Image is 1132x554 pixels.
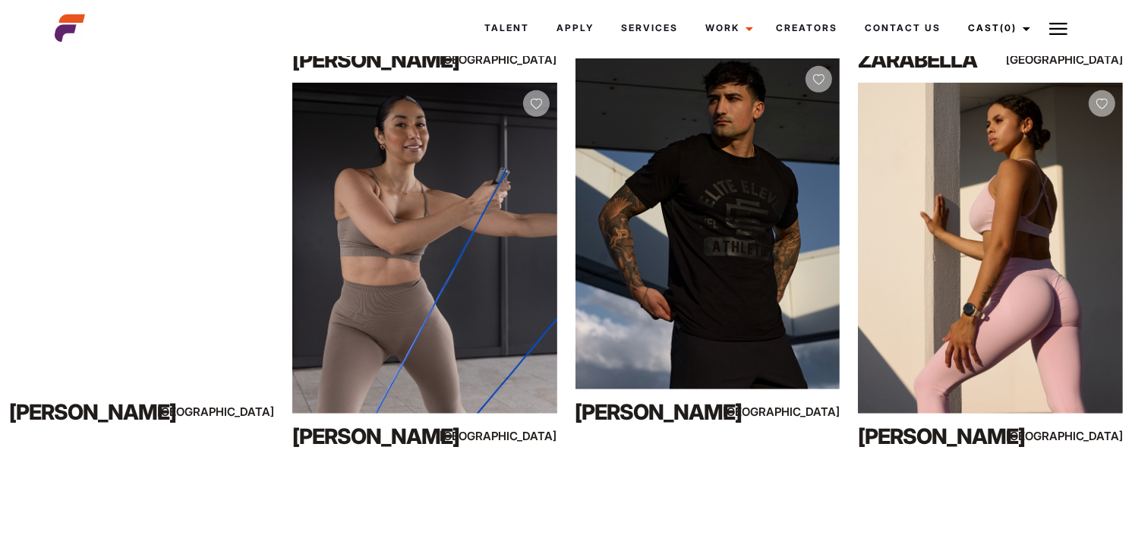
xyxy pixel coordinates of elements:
[858,421,1017,452] div: [PERSON_NAME]
[575,397,734,427] div: [PERSON_NAME]
[762,8,851,49] a: Creators
[194,402,274,421] div: [GEOGRAPHIC_DATA]
[607,8,692,49] a: Services
[471,8,543,49] a: Talent
[692,8,762,49] a: Work
[761,402,840,421] div: [GEOGRAPHIC_DATA]
[1043,50,1123,69] div: [GEOGRAPHIC_DATA]
[55,13,85,43] img: cropped-aefm-brand-fav-22-square.png
[1049,20,1067,38] img: Burger icon
[1000,22,1017,33] span: (0)
[858,45,1017,75] div: Zarabella
[1043,427,1123,445] div: [GEOGRAPHIC_DATA]
[954,8,1039,49] a: Cast(0)
[292,421,451,452] div: [PERSON_NAME]
[851,8,954,49] a: Contact Us
[292,45,451,75] div: [PERSON_NAME]
[478,427,557,445] div: [GEOGRAPHIC_DATA]
[543,8,607,49] a: Apply
[9,397,168,427] div: [PERSON_NAME]
[478,50,557,69] div: [GEOGRAPHIC_DATA]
